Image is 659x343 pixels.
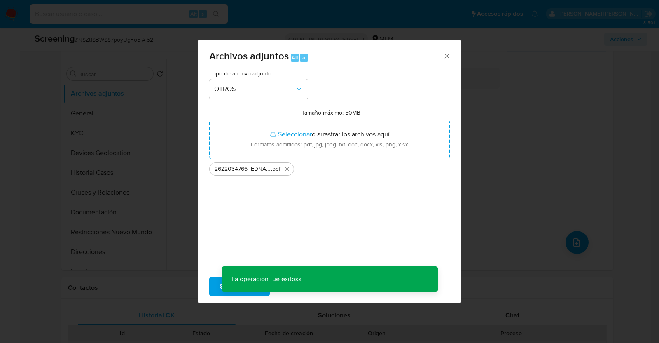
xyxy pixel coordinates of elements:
button: Subir archivo [209,277,270,296]
p: La operación fue exitosa [222,266,311,292]
span: Cancelar [284,277,311,296]
span: Archivos adjuntos [209,49,289,63]
label: Tamaño máximo: 50MB [301,109,360,116]
span: Tipo de archivo adjunto [211,70,310,76]
button: Eliminar 2622034766_EDNA BARRIOS_JUL2025.pdf [282,164,292,174]
span: Alt [292,54,298,61]
button: Cerrar [443,52,450,59]
span: a [302,54,305,61]
span: 2622034766_EDNA BARRIOS_JUL2025 [215,165,271,173]
span: Subir archivo [220,277,259,296]
ul: Archivos seleccionados [209,159,450,176]
span: OTROS [214,85,295,93]
span: .pdf [271,165,280,173]
button: OTROS [209,79,308,99]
